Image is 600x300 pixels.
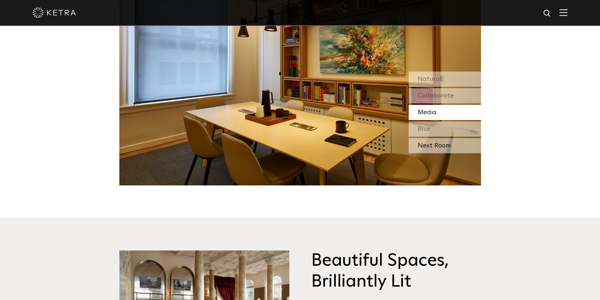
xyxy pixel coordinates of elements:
[559,9,567,16] img: Hamburger%20Nav.svg
[418,93,454,99] span: Collaborate
[543,9,552,18] img: search icon
[311,250,481,292] h3: Beautiful Spaces, Brilliantly Lit
[418,109,437,116] span: Media
[409,138,481,153] div: Next Room
[33,7,76,18] img: ketra-logo-2019-white
[418,126,431,132] span: Blue
[418,76,442,82] span: Natural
